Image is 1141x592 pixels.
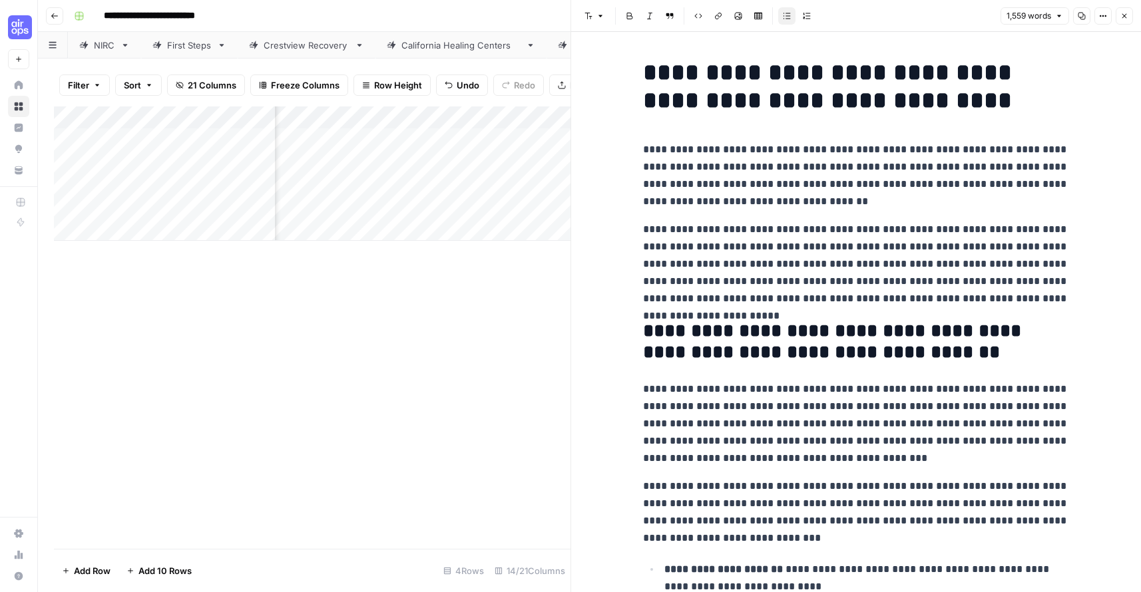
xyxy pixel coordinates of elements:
[8,96,29,117] a: Browse
[8,160,29,181] a: Your Data
[54,560,118,581] button: Add Row
[68,32,141,59] a: NIRC
[167,74,245,96] button: 21 Columns
[375,32,547,59] a: [US_STATE] Healing Centers
[264,39,349,52] div: Crestview Recovery
[436,74,488,96] button: Undo
[1001,7,1069,25] button: 1,559 words
[8,11,29,44] button: Workspace: Cohort 4
[493,74,544,96] button: Redo
[353,74,431,96] button: Row Height
[74,564,111,577] span: Add Row
[8,523,29,544] a: Settings
[8,544,29,565] a: Usage
[438,560,489,581] div: 4 Rows
[374,78,422,92] span: Row Height
[489,560,570,581] div: 14/21 Columns
[167,39,212,52] div: First Steps
[8,117,29,138] a: Insights
[141,32,238,59] a: First Steps
[94,39,115,52] div: NIRC
[401,39,521,52] div: [US_STATE] Healing Centers
[118,560,200,581] button: Add 10 Rows
[59,74,110,96] button: Filter
[250,74,348,96] button: Freeze Columns
[549,74,626,96] button: Export CSV
[188,78,236,92] span: 21 Columns
[238,32,375,59] a: Crestview Recovery
[115,74,162,96] button: Sort
[68,78,89,92] span: Filter
[547,32,634,59] a: Longleaf
[8,565,29,587] button: Help + Support
[514,78,535,92] span: Redo
[124,78,141,92] span: Sort
[8,15,32,39] img: Cohort 4 Logo
[138,564,192,577] span: Add 10 Rows
[1007,10,1051,22] span: 1,559 words
[8,74,29,96] a: Home
[457,78,479,92] span: Undo
[271,78,340,92] span: Freeze Columns
[8,138,29,160] a: Opportunities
